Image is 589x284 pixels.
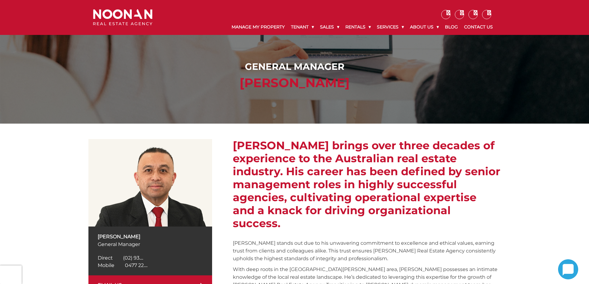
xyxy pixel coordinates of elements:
img: Martin Reyes [88,139,212,227]
h1: General Manager [95,61,494,72]
a: Click to reveal phone number [98,262,147,268]
img: Noonan Real Estate Agency [93,9,152,26]
a: Rentals [342,19,374,35]
span: 0477 22.... [125,262,147,268]
p: [PERSON_NAME] [98,233,203,240]
a: Manage My Property [228,19,288,35]
a: Tenant [288,19,317,35]
h2: [PERSON_NAME] brings over three decades of experience to the Australian real estate industry. His... [233,139,501,230]
a: Sales [317,19,342,35]
span: Mobile [98,262,114,268]
a: Contact Us [461,19,496,35]
a: Click to reveal phone number [98,255,143,261]
span: (02) 93.... [123,255,143,261]
h2: [PERSON_NAME] [95,75,494,90]
p: General Manager [98,240,203,248]
a: Blog [442,19,461,35]
span: Direct [98,255,113,261]
a: Services [374,19,407,35]
p: [PERSON_NAME] stands out due to his unwavering commitment to excellence and ethical values, earni... [233,239,501,262]
a: About Us [407,19,442,35]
